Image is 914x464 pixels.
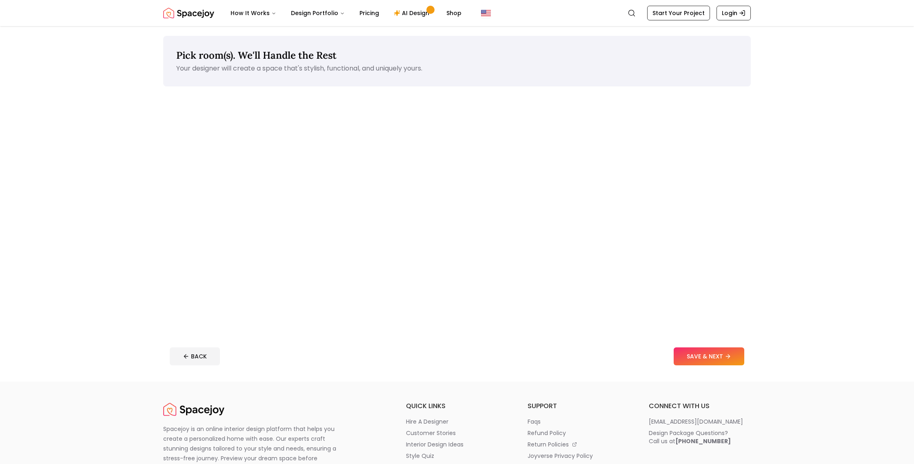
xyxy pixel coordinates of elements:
[224,5,283,21] button: How It Works
[406,429,456,437] p: customer stories
[406,440,508,449] a: interior design ideas
[176,64,738,73] p: Your designer will create a space that's stylish, functional, and uniquely yours.
[481,8,491,18] img: United States
[649,401,751,411] h6: connect with us
[528,418,630,426] a: faqs
[284,5,351,21] button: Design Portfolio
[406,429,508,437] a: customer stories
[675,437,731,445] b: [PHONE_NUMBER]
[387,5,438,21] a: AI Design
[406,440,464,449] p: interior design ideas
[528,401,630,411] h6: support
[406,418,448,426] p: hire a designer
[353,5,386,21] a: Pricing
[170,347,220,365] button: BACK
[406,401,508,411] h6: quick links
[649,418,743,426] p: [EMAIL_ADDRESS][DOMAIN_NAME]
[649,418,751,426] a: [EMAIL_ADDRESS][DOMAIN_NAME]
[528,429,630,437] a: refund policy
[163,5,214,21] a: Spacejoy
[674,347,744,365] button: SAVE & NEXT
[528,440,630,449] a: return policies
[406,418,508,426] a: hire a designer
[649,429,751,445] a: Design Package Questions?Call us at[PHONE_NUMBER]
[528,440,569,449] p: return policies
[717,6,751,20] a: Login
[528,452,630,460] a: joyverse privacy policy
[440,5,468,21] a: Shop
[163,401,224,418] a: Spacejoy
[406,452,434,460] p: style quiz
[406,452,508,460] a: style quiz
[176,49,337,62] span: Pick room(s). We'll Handle the Rest
[647,6,710,20] a: Start Your Project
[163,5,214,21] img: Spacejoy Logo
[528,429,566,437] p: refund policy
[528,452,593,460] p: joyverse privacy policy
[163,401,224,418] img: Spacejoy Logo
[528,418,541,426] p: faqs
[649,429,731,445] div: Design Package Questions? Call us at
[224,5,468,21] nav: Main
